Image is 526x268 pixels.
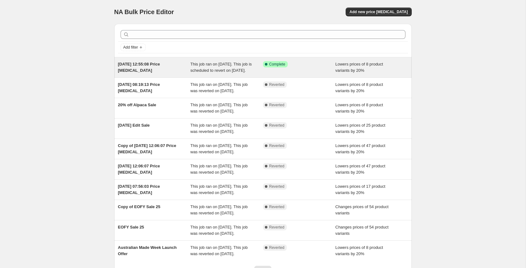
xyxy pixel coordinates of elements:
span: This job ran on [DATE]. This job was reverted on [DATE]. [190,82,248,93]
span: Add new price [MEDICAL_DATA] [349,9,408,14]
span: [DATE] 12:55:08 Price [MEDICAL_DATA] [118,62,160,73]
span: This job ran on [DATE]. This job was reverted on [DATE]. [190,123,248,134]
span: Reverted [269,123,285,128]
span: [DATE] 08:19:13 Price [MEDICAL_DATA] [118,82,160,93]
span: Lowers prices of 47 product variants by 20% [335,143,385,154]
span: Changes prices of 54 product variants [335,225,389,236]
span: Lowers prices of 47 product variants by 20% [335,164,385,175]
span: This job ran on [DATE]. This job was reverted on [DATE]. [190,184,248,195]
span: Lowers prices of 17 product variants by 20% [335,184,385,195]
span: Reverted [269,245,285,250]
span: Lowers prices of 8 product variants by 20% [335,245,383,256]
span: Lowers prices of 8 product variants by 20% [335,102,383,113]
span: Copy of [DATE] 12:06:07 Price [MEDICAL_DATA] [118,143,176,154]
span: Reverted [269,225,285,230]
span: This job ran on [DATE]. This job was reverted on [DATE]. [190,245,248,256]
span: Add filter [123,45,138,50]
span: Lowers prices of 8 product variants by 20% [335,82,383,93]
span: Changes prices of 54 product variants [335,204,389,215]
span: [DATE] 12:06:07 Price [MEDICAL_DATA] [118,164,160,175]
span: Reverted [269,102,285,108]
span: Lowers prices of 25 product variants by 20% [335,123,385,134]
span: This job ran on [DATE]. This job was reverted on [DATE]. [190,164,248,175]
span: Reverted [269,82,285,87]
span: Lowers prices of 8 product variants by 20% [335,62,383,73]
span: This job ran on [DATE]. This job is scheduled to revert on [DATE]. [190,62,252,73]
button: Add new price [MEDICAL_DATA] [346,8,411,16]
span: Reverted [269,184,285,189]
span: 20% off Alpaca Sale [118,102,156,107]
button: Add filter [121,44,146,51]
span: This job ran on [DATE]. This job was reverted on [DATE]. [190,102,248,113]
span: Complete [269,62,285,67]
span: This job ran on [DATE]. This job was reverted on [DATE]. [190,143,248,154]
span: Reverted [269,143,285,148]
span: Australian Made Week Launch Offer [118,245,177,256]
span: Reverted [269,164,285,169]
span: EOFY Sale 25 [118,225,144,229]
span: NA Bulk Price Editor [114,8,174,15]
span: This job ran on [DATE]. This job was reverted on [DATE]. [190,204,248,215]
span: [DATE] Edit Sale [118,123,150,128]
span: Copy of EOFY Sale 25 [118,204,161,209]
span: [DATE] 07:56:03 Price [MEDICAL_DATA] [118,184,160,195]
span: Reverted [269,204,285,209]
span: This job ran on [DATE]. This job was reverted on [DATE]. [190,225,248,236]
